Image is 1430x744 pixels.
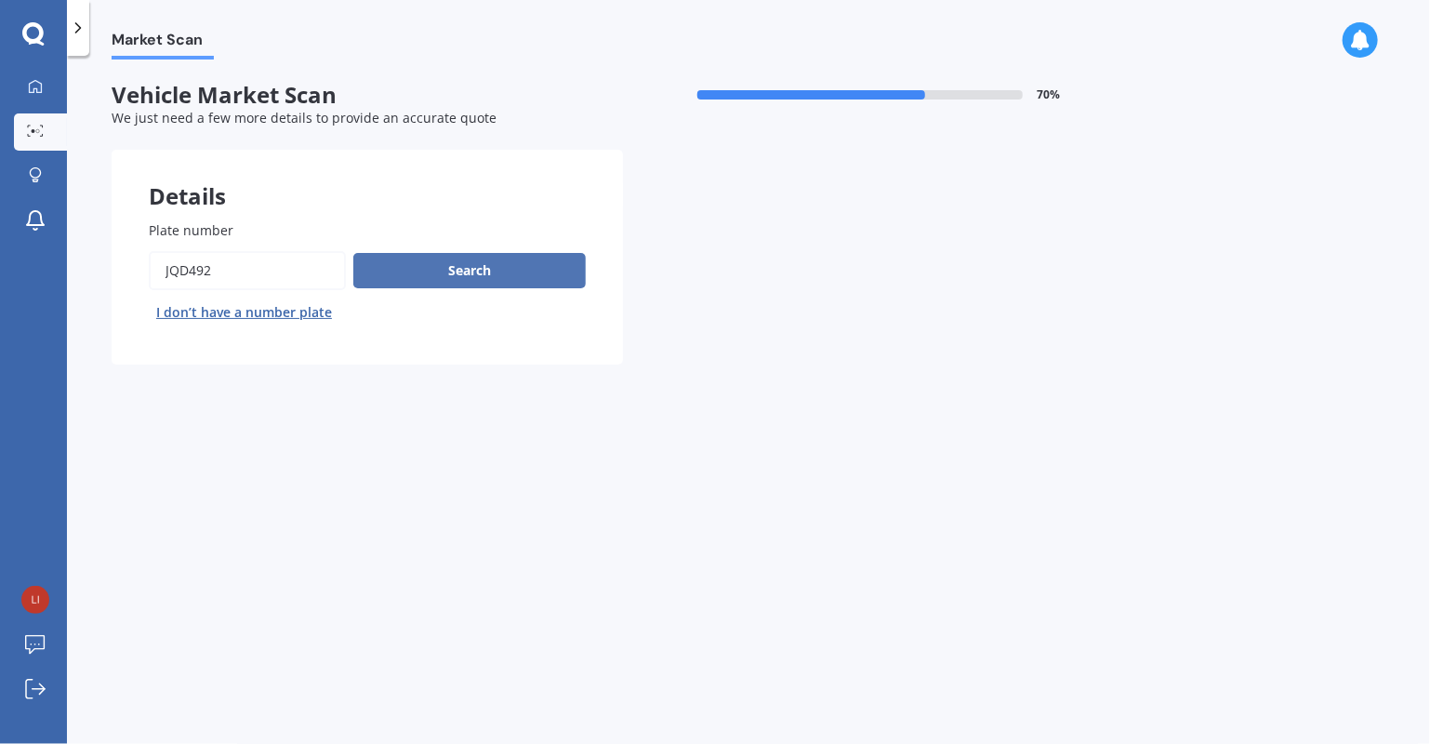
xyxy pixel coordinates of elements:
span: Plate number [149,221,233,239]
span: Market Scan [112,31,214,56]
span: Vehicle Market Scan [112,82,623,109]
span: We just need a few more details to provide an accurate quote [112,109,497,126]
img: a023a14cabebd48425735cb9afa16c49 [21,586,49,614]
div: Details [112,150,623,206]
input: Enter plate number [149,251,346,290]
button: Search [353,253,586,288]
button: I don’t have a number plate [149,298,339,327]
span: 70 % [1038,88,1061,101]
